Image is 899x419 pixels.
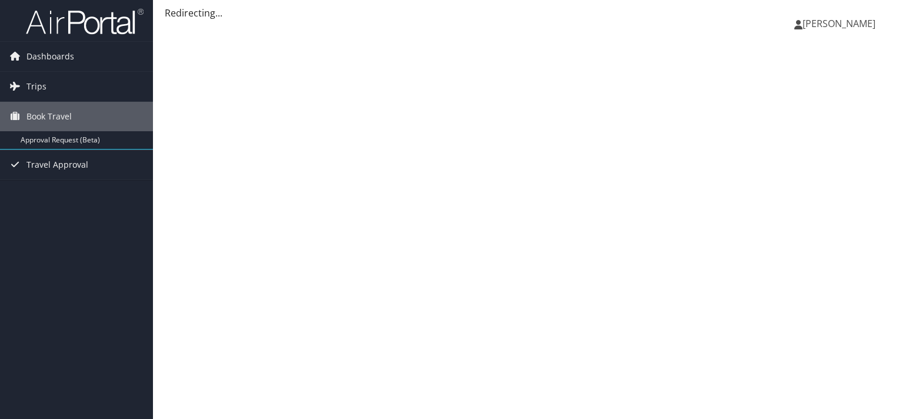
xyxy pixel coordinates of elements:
img: airportal-logo.png [26,8,144,35]
span: Travel Approval [26,150,88,179]
span: Trips [26,72,46,101]
a: [PERSON_NAME] [794,6,887,41]
span: Book Travel [26,102,72,131]
span: [PERSON_NAME] [803,17,875,30]
span: Dashboards [26,42,74,71]
div: Redirecting... [165,6,887,20]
